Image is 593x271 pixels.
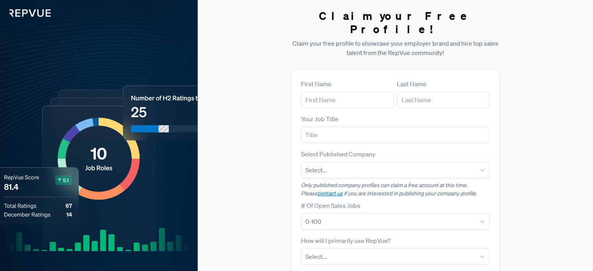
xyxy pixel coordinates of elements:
[301,114,338,124] label: Your Job Title
[301,127,490,143] input: Title
[301,181,490,198] p: Only published company profiles can claim a free account at this time. Please if you are interest...
[301,236,391,245] label: How will I primarily use RepVue?
[397,79,427,89] label: Last Name
[301,92,394,108] input: First Name
[301,149,375,159] label: Select Published Company
[292,9,499,35] h3: Claim your Free Profile!
[292,39,499,57] p: Claim your free profile to showcase your employer brand and hire top sales talent from the RepVue...
[301,79,331,89] label: First Name
[317,190,343,197] a: contact us
[397,92,490,108] input: Last Name
[301,201,360,210] label: # Of Open Sales Jobs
